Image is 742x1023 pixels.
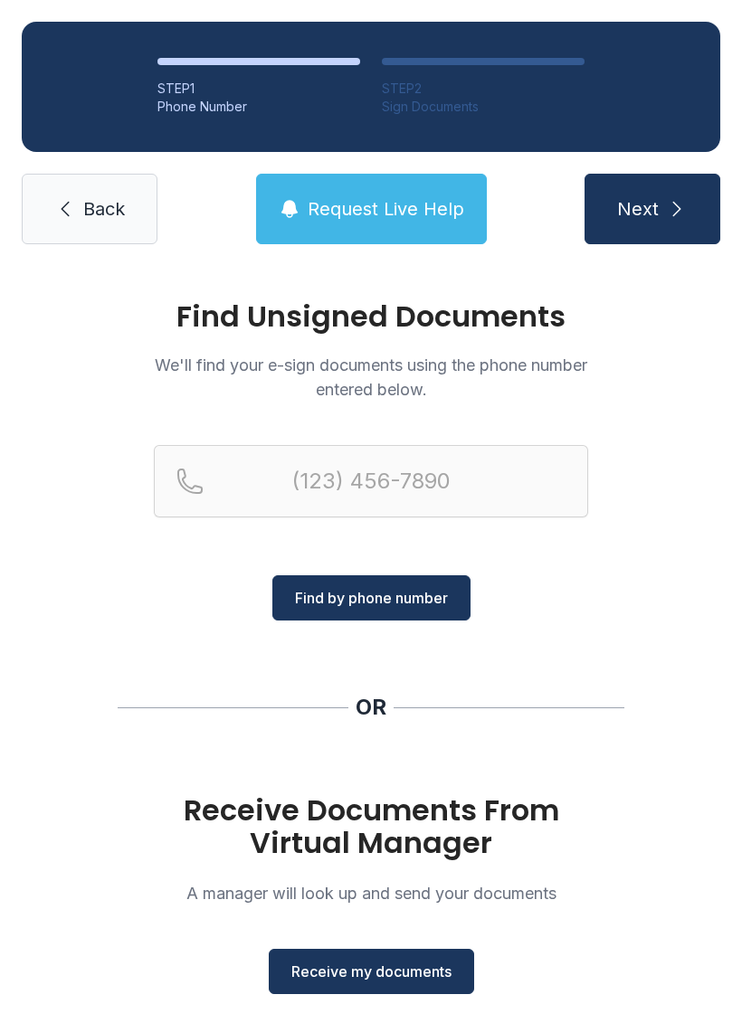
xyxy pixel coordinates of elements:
[291,961,452,982] span: Receive my documents
[154,794,588,859] h1: Receive Documents From Virtual Manager
[382,98,585,116] div: Sign Documents
[157,98,360,116] div: Phone Number
[154,353,588,402] p: We'll find your e-sign documents using the phone number entered below.
[83,196,125,222] span: Back
[617,196,659,222] span: Next
[154,881,588,905] p: A manager will look up and send your documents
[382,80,585,98] div: STEP 2
[295,587,448,609] span: Find by phone number
[154,445,588,517] input: Reservation phone number
[308,196,464,222] span: Request Live Help
[356,693,386,722] div: OR
[157,80,360,98] div: STEP 1
[154,302,588,331] h1: Find Unsigned Documents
